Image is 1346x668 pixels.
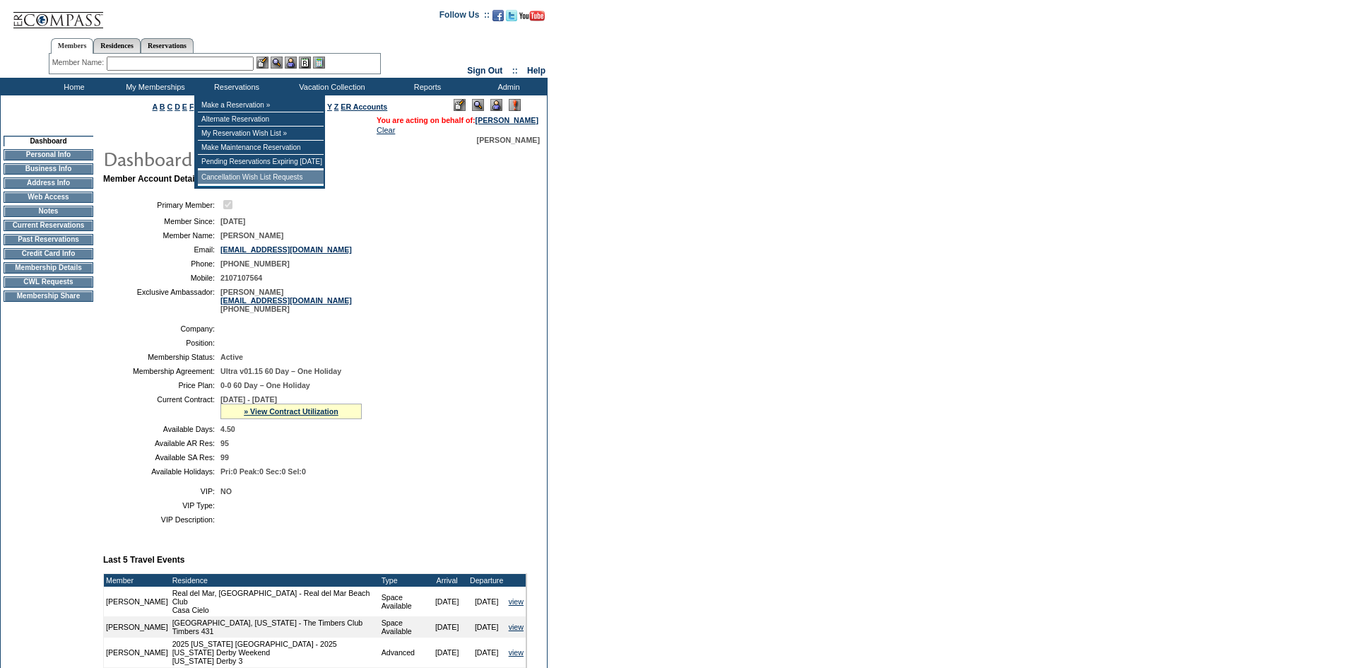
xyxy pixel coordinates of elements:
[109,381,215,389] td: Price Plan:
[377,126,395,134] a: Clear
[102,144,385,172] img: pgTtlDashboard.gif
[476,116,538,124] a: [PERSON_NAME]
[32,78,113,95] td: Home
[103,555,184,565] b: Last 5 Travel Events
[439,8,490,25] td: Follow Us ::
[467,587,507,616] td: [DATE]
[519,14,545,23] a: Subscribe to our YouTube Channel
[220,259,290,268] span: [PHONE_NUMBER]
[4,291,93,302] td: Membership Share
[341,102,387,111] a: ER Accounts
[427,616,467,638] td: [DATE]
[104,638,170,667] td: [PERSON_NAME]
[109,339,215,347] td: Position:
[427,587,467,616] td: [DATE]
[313,57,325,69] img: b_calculator.gif
[109,259,215,268] td: Phone:
[276,78,385,95] td: Vacation Collection
[220,467,306,476] span: Pri:0 Peak:0 Sec:0 Sel:0
[109,217,215,225] td: Member Since:
[52,57,107,69] div: Member Name:
[519,11,545,21] img: Subscribe to our YouTube Channel
[109,395,215,419] td: Current Contract:
[170,587,379,616] td: Real del Mar, [GEOGRAPHIC_DATA] - Real del Mar Beach Club Casa Cielo
[220,296,352,305] a: [EMAIL_ADDRESS][DOMAIN_NAME]
[220,395,277,404] span: [DATE] - [DATE]
[509,99,521,111] img: Log Concern/Member Elevation
[51,38,94,54] a: Members
[506,10,517,21] img: Follow us on Twitter
[244,407,338,416] a: » View Contract Utilization
[454,99,466,111] img: Edit Mode
[103,174,202,184] b: Member Account Details
[427,638,467,667] td: [DATE]
[175,102,180,111] a: D
[220,367,341,375] span: Ultra v01.15 60 Day – One Holiday
[4,149,93,160] td: Personal Info
[194,78,276,95] td: Reservations
[4,192,93,203] td: Web Access
[220,217,245,225] span: [DATE]
[477,136,540,144] span: [PERSON_NAME]
[385,78,466,95] td: Reports
[379,587,427,616] td: Space Available
[167,102,172,111] a: C
[109,324,215,333] td: Company:
[466,78,548,95] td: Admin
[490,99,502,111] img: Impersonate
[467,638,507,667] td: [DATE]
[109,198,215,211] td: Primary Member:
[109,367,215,375] td: Membership Agreement:
[198,112,324,127] td: Alternate Reservation
[109,231,215,240] td: Member Name:
[109,487,215,496] td: VIP:
[220,425,235,433] span: 4.50
[4,248,93,259] td: Credit Card Info
[109,425,215,433] td: Available Days:
[509,597,524,606] a: view
[472,99,484,111] img: View Mode
[509,623,524,631] a: view
[4,177,93,189] td: Address Info
[4,136,93,146] td: Dashboard
[170,638,379,667] td: 2025 [US_STATE] [GEOGRAPHIC_DATA] - 2025 [US_STATE] Derby Weekend [US_STATE] Derby 3
[182,102,187,111] a: E
[334,102,339,111] a: Z
[467,574,507,587] td: Departure
[109,515,215,524] td: VIP Description:
[379,638,427,667] td: Advanced
[4,262,93,274] td: Membership Details
[220,353,243,361] span: Active
[220,487,232,496] span: NO
[527,66,545,76] a: Help
[220,245,352,254] a: [EMAIL_ADDRESS][DOMAIN_NAME]
[220,381,310,389] span: 0-0 60 Day – One Holiday
[170,616,379,638] td: [GEOGRAPHIC_DATA], [US_STATE] - The Timbers Club Timbers 431
[109,501,215,510] td: VIP Type:
[4,206,93,217] td: Notes
[379,574,427,587] td: Type
[109,288,215,313] td: Exclusive Ambassador:
[198,141,324,155] td: Make Maintenance Reservation
[467,66,502,76] a: Sign Out
[198,170,324,184] td: Cancellation Wish List Requests
[141,38,194,53] a: Reservations
[285,57,297,69] img: Impersonate
[220,439,229,447] span: 95
[467,616,507,638] td: [DATE]
[198,98,324,112] td: Make a Reservation »
[427,574,467,587] td: Arrival
[4,234,93,245] td: Past Reservations
[506,14,517,23] a: Follow us on Twitter
[160,102,165,111] a: B
[492,10,504,21] img: Become our fan on Facebook
[104,574,170,587] td: Member
[189,102,194,111] a: F
[153,102,158,111] a: A
[220,453,229,462] span: 99
[198,127,324,141] td: My Reservation Wish List »
[377,116,538,124] span: You are acting on behalf of:
[492,14,504,23] a: Become our fan on Facebook
[4,220,93,231] td: Current Reservations
[271,57,283,69] img: View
